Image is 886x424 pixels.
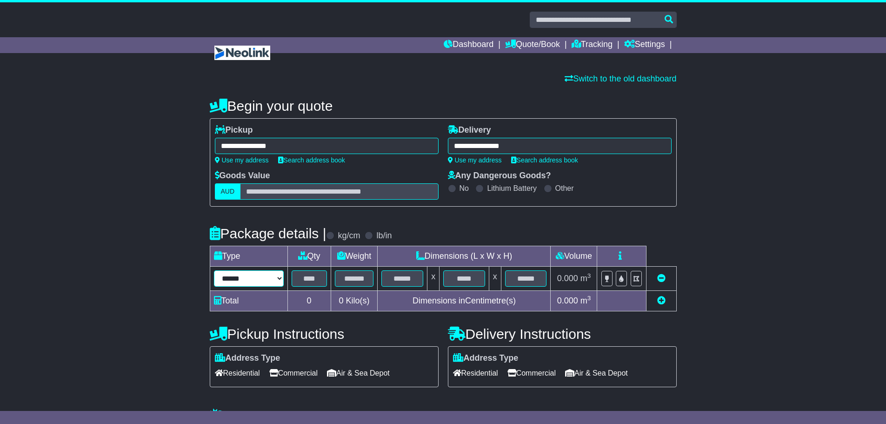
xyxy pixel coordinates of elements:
[215,183,241,200] label: AUD
[505,37,560,53] a: Quote/Book
[210,226,326,241] h4: Package details |
[278,156,345,164] a: Search address book
[572,37,613,53] a: Tracking
[448,125,491,135] label: Delivery
[587,272,591,279] sup: 3
[339,296,343,305] span: 0
[210,326,439,342] h4: Pickup Instructions
[215,125,253,135] label: Pickup
[378,291,551,311] td: Dimensions in Centimetre(s)
[210,246,287,267] td: Type
[210,291,287,311] td: Total
[210,408,677,424] h4: Warranty & Insurance
[327,366,390,380] span: Air & Sea Depot
[448,171,551,181] label: Any Dangerous Goods?
[331,246,378,267] td: Weight
[453,366,498,380] span: Residential
[557,296,578,305] span: 0.000
[489,267,501,291] td: x
[507,366,556,380] span: Commercial
[657,274,666,283] a: Remove this item
[210,98,677,114] h4: Begin your quote
[287,291,331,311] td: 0
[587,295,591,302] sup: 3
[444,37,493,53] a: Dashboard
[565,74,676,83] a: Switch to the old dashboard
[557,274,578,283] span: 0.000
[215,171,270,181] label: Goods Value
[331,291,378,311] td: Kilo(s)
[215,353,280,363] label: Address Type
[460,184,469,193] label: No
[624,37,665,53] a: Settings
[215,366,260,380] span: Residential
[376,231,392,241] label: lb/in
[565,366,628,380] span: Air & Sea Depot
[487,184,537,193] label: Lithium Battery
[269,366,318,380] span: Commercial
[338,231,360,241] label: kg/cm
[511,156,578,164] a: Search address book
[448,156,502,164] a: Use my address
[580,274,591,283] span: m
[215,156,269,164] a: Use my address
[657,296,666,305] a: Add new item
[453,353,519,363] label: Address Type
[378,246,551,267] td: Dimensions (L x W x H)
[448,326,677,342] h4: Delivery Instructions
[287,246,331,267] td: Qty
[551,246,597,267] td: Volume
[427,267,440,291] td: x
[555,184,574,193] label: Other
[580,296,591,305] span: m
